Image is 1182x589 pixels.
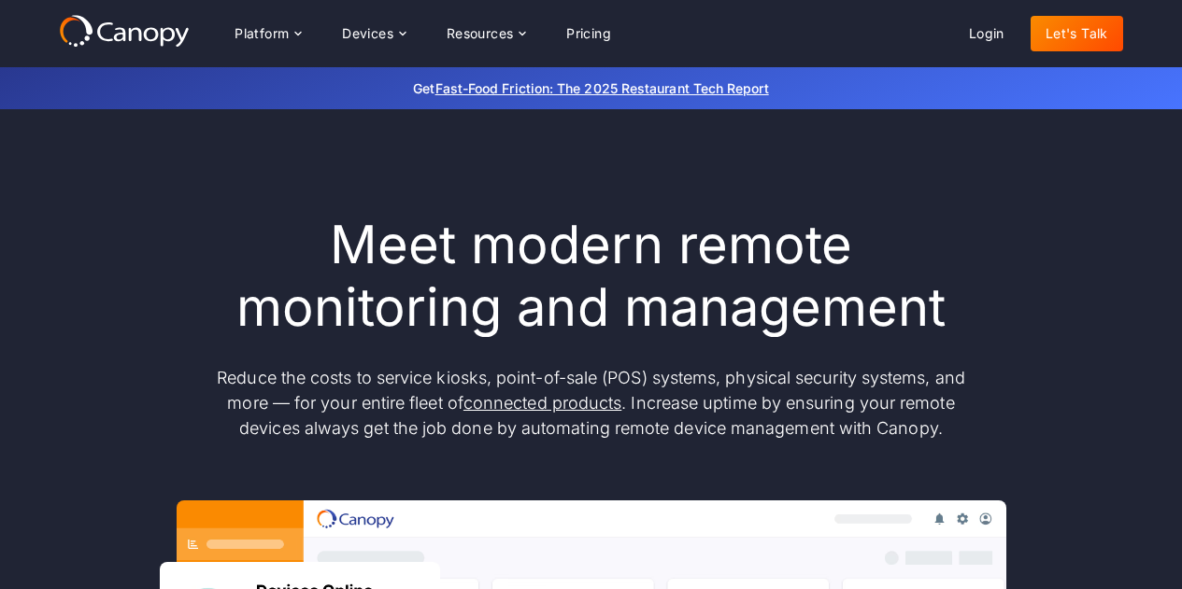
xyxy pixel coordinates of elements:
a: connected products [463,393,621,413]
p: Get [134,78,1049,98]
a: Pricing [551,16,626,51]
a: Fast-Food Friction: The 2025 Restaurant Tech Report [435,80,769,96]
div: Platform [235,27,289,40]
div: Resources [432,15,540,52]
a: Let's Talk [1031,16,1123,51]
p: Reduce the costs to service kiosks, point-of-sale (POS) systems, physical security systems, and m... [199,365,984,441]
h1: Meet modern remote monitoring and management [199,214,984,339]
div: Resources [447,27,514,40]
div: Devices [327,15,420,52]
div: Platform [220,15,316,52]
a: Login [954,16,1019,51]
div: Devices [342,27,393,40]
